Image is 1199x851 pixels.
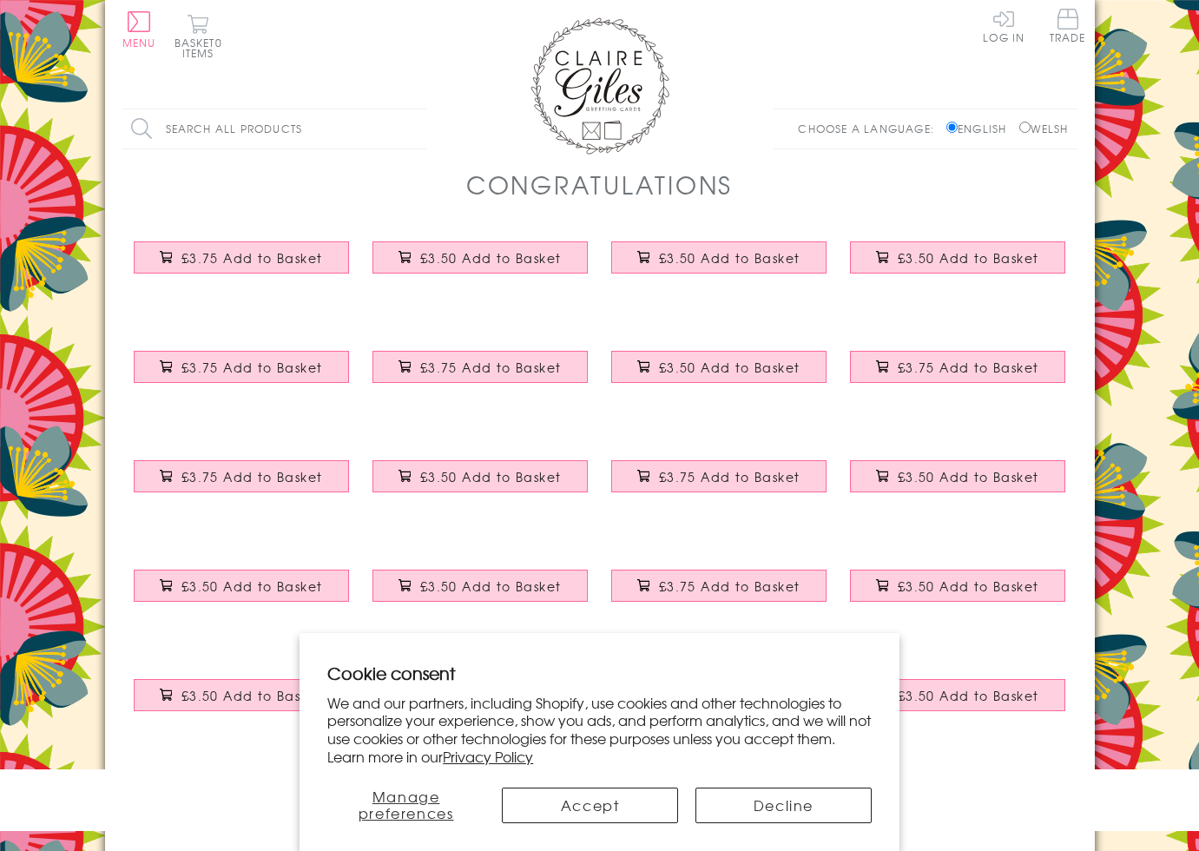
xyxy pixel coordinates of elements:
[850,679,1065,711] button: £3.50 Add to Basket
[898,577,1039,595] span: £3.50 Add to Basket
[122,557,361,631] a: New Job Card, Blue Stars, Good Luck, padded star embellished £3.50 Add to Basket
[946,121,1015,136] label: English
[181,577,323,595] span: £3.50 Add to Basket
[659,577,800,595] span: £3.75 Add to Basket
[839,447,1077,522] a: Congratulations and Good Luck Card, Pink Stars, enjoy your Retirement £3.50 Add to Basket
[466,167,733,202] h1: Congratulations
[611,241,827,274] button: £3.50 Add to Basket
[134,570,349,602] button: £3.50 Add to Basket
[175,14,222,58] button: Basket0 items
[611,570,827,602] button: £3.75 Add to Basket
[359,786,454,823] span: Manage preferences
[420,468,562,485] span: £3.50 Add to Basket
[327,661,872,685] h2: Cookie consent
[420,249,562,267] span: £3.50 Add to Basket
[372,351,588,383] button: £3.75 Add to Basket
[850,460,1065,492] button: £3.50 Add to Basket
[659,359,800,376] span: £3.50 Add to Basket
[898,468,1039,485] span: £3.50 Add to Basket
[1050,9,1086,46] a: Trade
[134,679,349,711] button: £3.50 Add to Basket
[372,570,588,602] button: £3.50 Add to Basket
[181,249,323,267] span: £3.75 Add to Basket
[611,351,827,383] button: £3.50 Add to Basket
[850,241,1065,274] button: £3.50 Add to Basket
[502,788,678,823] button: Accept
[898,687,1039,704] span: £3.50 Add to Basket
[898,249,1039,267] span: £3.50 Add to Basket
[850,351,1065,383] button: £3.75 Add to Basket
[361,228,600,303] a: Congratulations Card, exam results, Embellished with a padded star £3.50 Add to Basket
[850,570,1065,602] button: £3.50 Add to Basket
[181,687,323,704] span: £3.50 Add to Basket
[898,359,1039,376] span: £3.75 Add to Basket
[659,249,800,267] span: £3.50 Add to Basket
[600,228,839,303] a: Congratulations Card, Pink Stars, Embellished with a padded star £3.50 Add to Basket
[181,468,323,485] span: £3.75 Add to Basket
[372,241,588,274] button: £3.50 Add to Basket
[409,109,426,148] input: Search
[327,694,872,766] p: We and our partners, including Shopify, use cookies and other technologies to personalize your ex...
[983,9,1024,43] a: Log In
[1050,9,1086,43] span: Trade
[134,460,349,492] button: £3.75 Add to Basket
[122,35,156,50] span: Menu
[839,338,1077,412] a: Exam Congratulations Card, Star, fantastic results, Embellished with pompoms £3.75 Add to Basket
[600,557,839,631] a: Congratulations Card, #Winner, Embellished with a colourful tassel £3.75 Add to Basket
[372,460,588,492] button: £3.50 Add to Basket
[659,468,800,485] span: £3.75 Add to Basket
[327,788,484,823] button: Manage preferences
[839,666,1077,741] a: Good Luck Retirement Card, Blue Stars, Embellished with a padded star £3.50 Add to Basket
[530,17,669,155] img: Claire Giles Greetings Cards
[181,359,323,376] span: £3.75 Add to Basket
[839,557,1077,631] a: Congratulations Card, Gold Stars £3.50 Add to Basket
[361,557,600,631] a: Baby Card, Stars, Congratulations Mummy & Daddy to be, You'll be Brilliant! £3.50 Add to Basket
[134,351,349,383] button: £3.75 Add to Basket
[600,338,839,412] a: Congratulations Graduation Card, Embellished with a padded star £3.50 Add to Basket
[361,338,600,412] a: New Job Congratulations Card, 9-5 Dolly, Embellished with colourful pompoms £3.75 Add to Basket
[798,121,943,136] p: Choose a language:
[600,447,839,522] a: Congratulations Card, Star, GCS(yip)E(eeee) results, Embellished with pompoms £3.75 Add to Basket
[839,228,1077,303] a: Congratulations Card, Blue Stars, Embellished with a padded star £3.50 Add to Basket
[122,338,361,412] a: Congratulations and Good Luck Card, Off to Uni, Embellished with pompoms £3.75 Add to Basket
[420,577,562,595] span: £3.50 Add to Basket
[122,109,426,148] input: Search all products
[420,359,562,376] span: £3.75 Add to Basket
[122,666,361,741] a: Congratulations on your Graduation Card, Blue Star, padded star embellished £3.50 Add to Basket
[122,11,156,48] button: Menu
[122,228,361,303] a: Congratulations National Exam Results Card, Star, Embellished with pompoms £3.75 Add to Basket
[122,447,361,522] a: Exam Congratulations Card, Top Banana, Embellished with a colourful tassel £3.75 Add to Basket
[134,241,349,274] button: £3.75 Add to Basket
[182,35,222,61] span: 0 items
[611,460,827,492] button: £3.75 Add to Basket
[695,788,872,823] button: Decline
[443,746,533,767] a: Privacy Policy
[1019,121,1069,136] label: Welsh
[361,447,600,522] a: Congratulations Card, In circles with stars and gold foil £3.50 Add to Basket
[946,122,958,133] input: English
[1019,122,1031,133] input: Welsh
